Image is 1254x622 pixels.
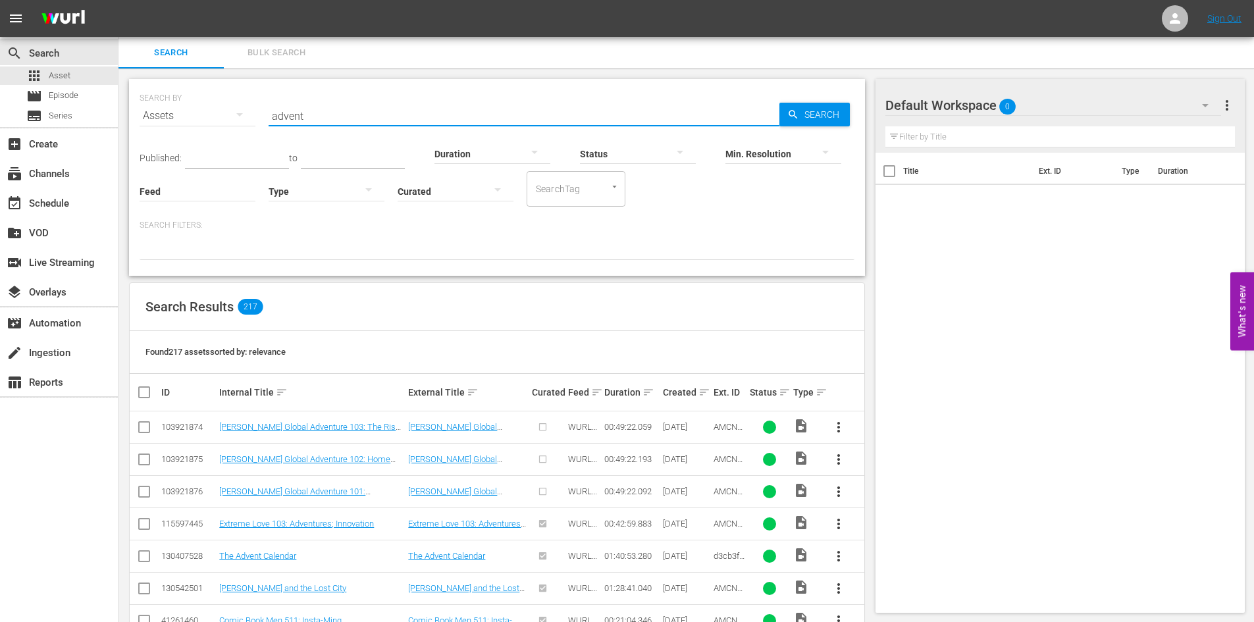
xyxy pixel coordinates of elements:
[232,45,321,61] span: Bulk Search
[604,519,658,529] div: 00:42:59.883
[999,93,1016,120] span: 0
[161,486,215,496] div: 103921876
[642,386,654,398] span: sort
[714,454,743,484] span: AMCNVR0000039660
[608,180,621,193] button: Open
[604,454,658,464] div: 00:49:22.193
[568,486,597,506] span: WURL Feed
[779,386,791,398] span: sort
[1114,153,1150,190] th: Type
[823,540,854,572] button: more_vert
[604,384,658,400] div: Duration
[1230,272,1254,350] button: Open Feedback Widget
[7,315,22,331] span: Automation
[885,87,1221,124] div: Default Workspace
[831,419,847,435] span: more_vert
[663,486,710,496] div: [DATE]
[823,444,854,475] button: more_vert
[663,454,710,464] div: [DATE]
[126,45,216,61] span: Search
[219,583,346,593] a: [PERSON_NAME] and the Lost City
[714,551,746,581] span: d3cb3f1e92e51d17
[219,551,296,561] a: The Advent Calendar
[663,384,710,400] div: Created
[823,411,854,443] button: more_vert
[591,386,603,398] span: sort
[663,519,710,529] div: [DATE]
[408,519,526,538] a: Extreme Love 103: Adventures; Innovation
[140,220,854,231] p: Search Filters:
[568,519,597,538] span: WURL Feed
[1031,153,1114,190] th: Ext. ID
[219,486,371,506] a: [PERSON_NAME] Global Adventure 101: [PERSON_NAME] Global Adventure
[793,418,809,434] span: Video
[7,284,22,300] span: Overlays
[793,515,809,531] span: Video
[831,548,847,564] span: more_vert
[663,551,710,561] div: [DATE]
[816,386,827,398] span: sort
[8,11,24,26] span: menu
[779,103,850,126] button: Search
[568,422,597,442] span: WURL Feed
[7,136,22,152] span: Create
[568,384,600,400] div: Feed
[408,422,508,452] a: [PERSON_NAME] Global Adventure 103: The Rise of Nature
[289,153,298,163] span: to
[467,386,479,398] span: sort
[161,583,215,593] div: 130542501
[7,195,22,211] span: Schedule
[604,551,658,561] div: 01:40:53.280
[831,484,847,500] span: more_vert
[799,103,850,126] span: Search
[1219,97,1235,113] span: more_vert
[793,384,818,400] div: Type
[568,551,597,571] span: WURL Feed
[219,384,404,400] div: Internal Title
[604,422,658,432] div: 00:49:22.059
[823,476,854,507] button: more_vert
[7,255,22,271] span: Live Streaming
[161,422,215,432] div: 103921874
[219,519,374,529] a: Extreme Love 103: Adventures; Innovation
[49,89,78,102] span: Episode
[145,299,234,315] span: Search Results
[7,45,22,61] span: Search
[714,583,743,613] span: AMCNVR0000051831
[831,452,847,467] span: more_vert
[26,68,42,84] span: Asset
[714,519,743,548] span: AMCNVR0000052487
[7,375,22,390] span: Reports
[831,581,847,596] span: more_vert
[568,454,597,474] span: WURL Feed
[26,88,42,104] span: Episode
[604,486,658,496] div: 00:49:22.092
[49,69,70,82] span: Asset
[408,486,502,526] a: [PERSON_NAME] Global Adventure 101: [PERSON_NAME] Global Adventure
[161,551,215,561] div: 130407528
[32,3,95,34] img: ans4CAIJ8jUAAAAAAAAAAAAAAAAAAAAAAAAgQb4GAAAAAAAAAAAAAAAAAAAAAAAAJMjXAAAAAAAAAAAAAAAAAAAAAAAAgAT5G...
[823,573,854,604] button: more_vert
[145,347,286,357] span: Found 217 assets sorted by: relevance
[604,583,658,593] div: 01:28:41.040
[140,153,182,163] span: Published:
[7,166,22,182] span: Channels
[140,97,255,134] div: Assets
[663,422,710,432] div: [DATE]
[1207,13,1241,24] a: Sign Out
[238,299,263,315] span: 217
[276,386,288,398] span: sort
[161,387,215,398] div: ID
[408,454,514,474] a: [PERSON_NAME] Global Adventure 102: Home Planet
[831,516,847,532] span: more_vert
[663,583,710,593] div: [DATE]
[793,482,809,498] span: Video
[714,422,743,452] span: AMCNVR0000039664
[408,551,485,561] a: The Advent Calendar
[1150,153,1229,190] th: Duration
[219,422,401,442] a: [PERSON_NAME] Global Adventure 103: The Rise of Nature
[793,450,809,466] span: Video
[698,386,710,398] span: sort
[161,454,215,464] div: 103921875
[903,153,1031,190] th: Title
